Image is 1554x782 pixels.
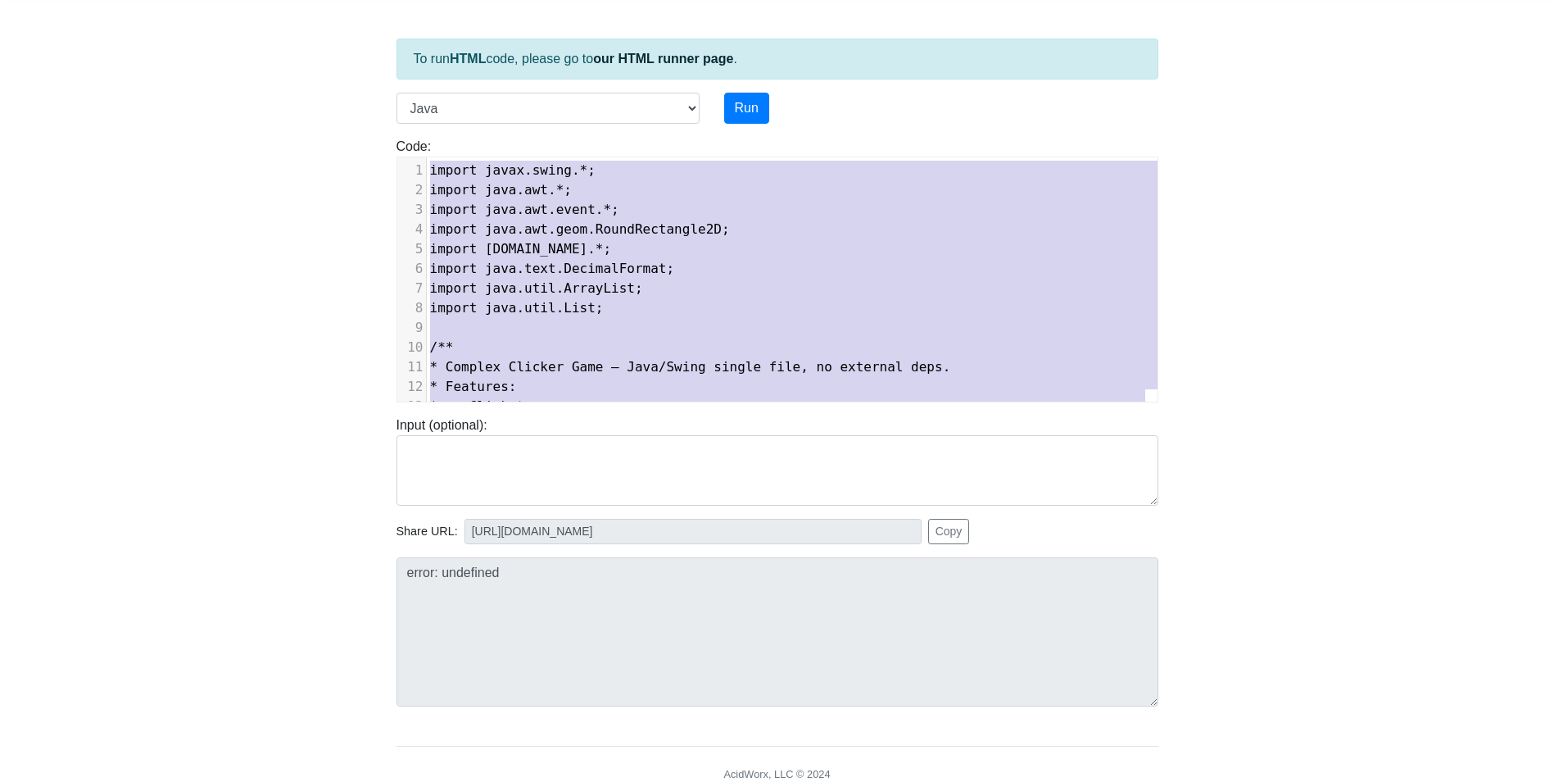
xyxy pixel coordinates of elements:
[430,261,675,276] span: import java.text.DecimalFormat;
[396,523,458,541] span: Share URL:
[397,220,426,239] div: 4
[430,241,612,257] span: import [DOMAIN_NAME].*;
[430,221,730,237] span: import java.awt.geom.RoundRectangle2D;
[397,397,426,416] div: 13
[397,298,426,318] div: 8
[723,766,830,782] div: AcidWorx, LLC © 2024
[430,359,951,375] span: * Complex Clicker Game — Java/Swing single file, no external deps.
[430,300,604,316] span: import java.util.List;
[724,93,769,124] button: Run
[430,379,517,394] span: * Features:
[397,357,426,377] div: 11
[397,259,426,279] div: 6
[397,180,426,200] div: 2
[430,280,643,296] span: import java.util.ArrayList;
[450,52,486,66] strong: HTML
[430,398,572,414] span: * - Click to earn
[464,519,922,544] input: No share available yet
[397,239,426,259] div: 5
[397,279,426,298] div: 7
[397,318,426,338] div: 9
[430,202,619,217] span: import java.awt.event.*;
[384,416,1171,506] div: Input (optional):
[384,137,1171,402] div: Code:
[397,161,426,180] div: 1
[397,200,426,220] div: 3
[430,162,596,178] span: import javax.swing.*;
[593,52,733,66] a: our HTML runner page
[396,39,1158,80] div: To run code, please go to .
[397,377,426,397] div: 12
[397,338,426,357] div: 10
[430,182,572,198] span: import java.awt.*;
[928,519,970,544] button: Copy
